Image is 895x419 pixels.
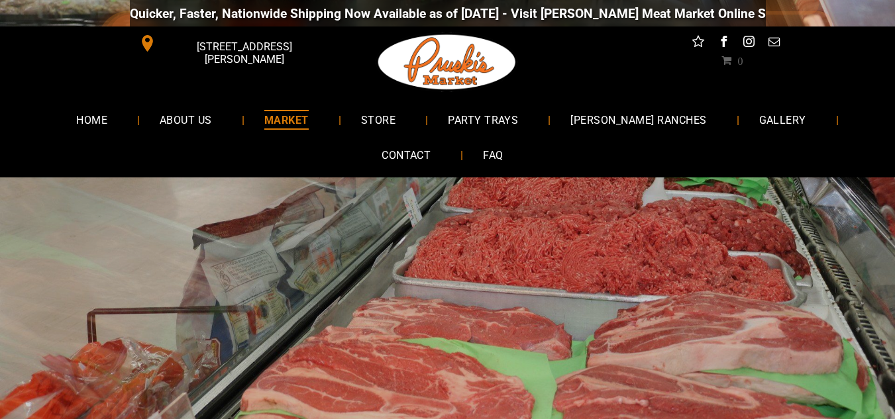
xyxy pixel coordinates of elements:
[341,102,415,137] a: STORE
[244,102,329,137] a: MARKET
[362,138,450,173] a: CONTACT
[737,55,743,66] span: 0
[463,138,523,173] a: FAQ
[690,33,707,54] a: Social network
[740,33,757,54] a: instagram
[130,33,333,54] a: [STREET_ADDRESS][PERSON_NAME]
[376,26,519,98] img: Pruski-s+Market+HQ+Logo2-1920w.png
[739,102,826,137] a: GALLERY
[158,34,329,72] span: [STREET_ADDRESS][PERSON_NAME]
[428,102,538,137] a: PARTY TRAYS
[715,33,732,54] a: facebook
[56,102,127,137] a: HOME
[140,102,232,137] a: ABOUT US
[765,33,782,54] a: email
[551,102,726,137] a: [PERSON_NAME] RANCHES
